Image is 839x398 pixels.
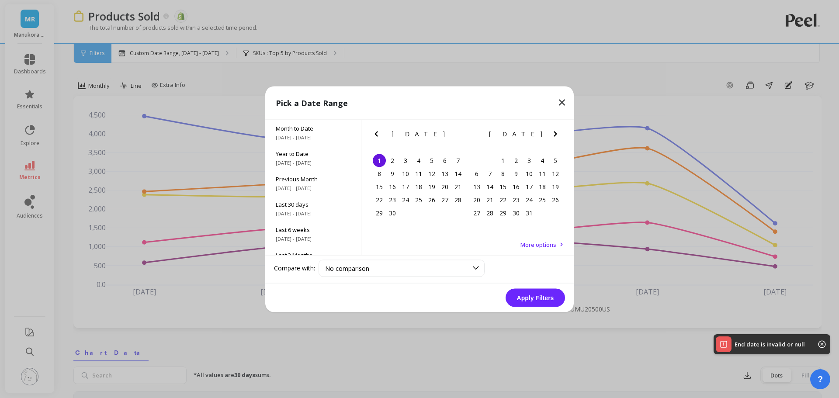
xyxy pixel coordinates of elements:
div: Choose Saturday, September 7th, 2024 [451,154,465,167]
div: Choose Thursday, October 17th, 2024 [523,180,536,193]
div: Choose Tuesday, October 15th, 2024 [496,180,510,193]
div: Choose Tuesday, September 17th, 2024 [399,180,412,193]
div: Choose Monday, September 16th, 2024 [386,180,399,193]
span: No comparison [325,264,369,272]
span: Last 30 days [276,200,350,208]
div: Choose Wednesday, September 25th, 2024 [412,193,425,206]
div: Choose Sunday, September 22nd, 2024 [373,193,386,206]
div: Choose Saturday, September 14th, 2024 [451,167,465,180]
span: ? [818,373,823,385]
div: Choose Wednesday, September 4th, 2024 [412,154,425,167]
div: Choose Friday, September 13th, 2024 [438,167,451,180]
div: Choose Saturday, October 19th, 2024 [549,180,562,193]
div: Choose Friday, September 20th, 2024 [438,180,451,193]
button: Previous Month [371,128,385,142]
div: month 2024-09 [373,154,465,219]
div: Choose Monday, October 7th, 2024 [483,167,496,180]
button: Next Month [453,128,467,142]
div: Choose Tuesday, September 10th, 2024 [399,167,412,180]
div: Choose Monday, October 28th, 2024 [483,206,496,219]
div: Choose Monday, September 9th, 2024 [386,167,399,180]
div: Choose Tuesday, October 1st, 2024 [496,154,510,167]
div: Choose Wednesday, October 9th, 2024 [510,167,523,180]
div: Choose Monday, October 14th, 2024 [483,180,496,193]
div: Choose Tuesday, October 8th, 2024 [496,167,510,180]
div: Choose Sunday, September 1st, 2024 [373,154,386,167]
div: Choose Friday, October 11th, 2024 [536,167,549,180]
span: Last 3 Months [276,251,350,259]
span: [DATE] - [DATE] [276,184,350,191]
div: Choose Wednesday, September 18th, 2024 [412,180,425,193]
div: Choose Friday, October 18th, 2024 [536,180,549,193]
div: Choose Wednesday, October 23rd, 2024 [510,193,523,206]
button: Next Month [550,128,564,142]
span: Month to Date [276,124,350,132]
div: Choose Saturday, October 26th, 2024 [549,193,562,206]
div: Choose Saturday, October 5th, 2024 [549,154,562,167]
span: [DATE] - [DATE] [276,134,350,141]
div: month 2024-10 [470,154,562,219]
p: Pick a Date Range [276,97,348,109]
div: Choose Friday, September 27th, 2024 [438,193,451,206]
button: Apply Filters [506,288,565,307]
div: Choose Sunday, October 27th, 2024 [470,206,483,219]
span: More options [520,240,556,248]
div: Choose Saturday, September 28th, 2024 [451,193,465,206]
div: Choose Monday, September 2nd, 2024 [386,154,399,167]
div: Choose Friday, October 4th, 2024 [536,154,549,167]
div: Choose Wednesday, September 11th, 2024 [412,167,425,180]
div: Choose Monday, September 23rd, 2024 [386,193,399,206]
span: Previous Month [276,175,350,183]
button: ? [810,369,830,389]
div: Choose Thursday, September 19th, 2024 [425,180,438,193]
div: Choose Sunday, October 20th, 2024 [470,193,483,206]
div: Choose Wednesday, October 16th, 2024 [510,180,523,193]
span: [DATE] - [DATE] [276,210,350,217]
span: Year to Date [276,149,350,157]
div: Choose Saturday, September 21st, 2024 [451,180,465,193]
span: [DATE] [392,130,446,137]
div: Choose Thursday, October 3rd, 2024 [523,154,536,167]
div: Choose Monday, September 30th, 2024 [386,206,399,219]
div: Choose Thursday, October 31st, 2024 [523,206,536,219]
div: Choose Sunday, September 8th, 2024 [373,167,386,180]
div: Choose Thursday, September 5th, 2024 [425,154,438,167]
div: Choose Saturday, October 12th, 2024 [549,167,562,180]
p: End date is invalid or null [735,340,805,348]
div: Choose Thursday, October 24th, 2024 [523,193,536,206]
div: Choose Sunday, October 6th, 2024 [470,167,483,180]
div: Choose Sunday, September 15th, 2024 [373,180,386,193]
div: Choose Tuesday, September 24th, 2024 [399,193,412,206]
div: Choose Friday, September 6th, 2024 [438,154,451,167]
div: Choose Sunday, September 29th, 2024 [373,206,386,219]
div: Choose Wednesday, October 2nd, 2024 [510,154,523,167]
span: [DATE] - [DATE] [276,235,350,242]
div: Choose Friday, October 25th, 2024 [536,193,549,206]
label: Compare with: [274,264,315,273]
div: Choose Tuesday, October 29th, 2024 [496,206,510,219]
span: Last 6 weeks [276,225,350,233]
span: [DATE] [489,130,544,137]
div: Choose Monday, October 21st, 2024 [483,193,496,206]
div: Choose Thursday, September 12th, 2024 [425,167,438,180]
button: Previous Month [468,128,482,142]
div: Choose Thursday, September 26th, 2024 [425,193,438,206]
div: Choose Sunday, October 13th, 2024 [470,180,483,193]
div: Choose Thursday, October 10th, 2024 [523,167,536,180]
span: [DATE] - [DATE] [276,159,350,166]
div: Choose Tuesday, September 3rd, 2024 [399,154,412,167]
div: Choose Wednesday, October 30th, 2024 [510,206,523,219]
div: Choose Tuesday, October 22nd, 2024 [496,193,510,206]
